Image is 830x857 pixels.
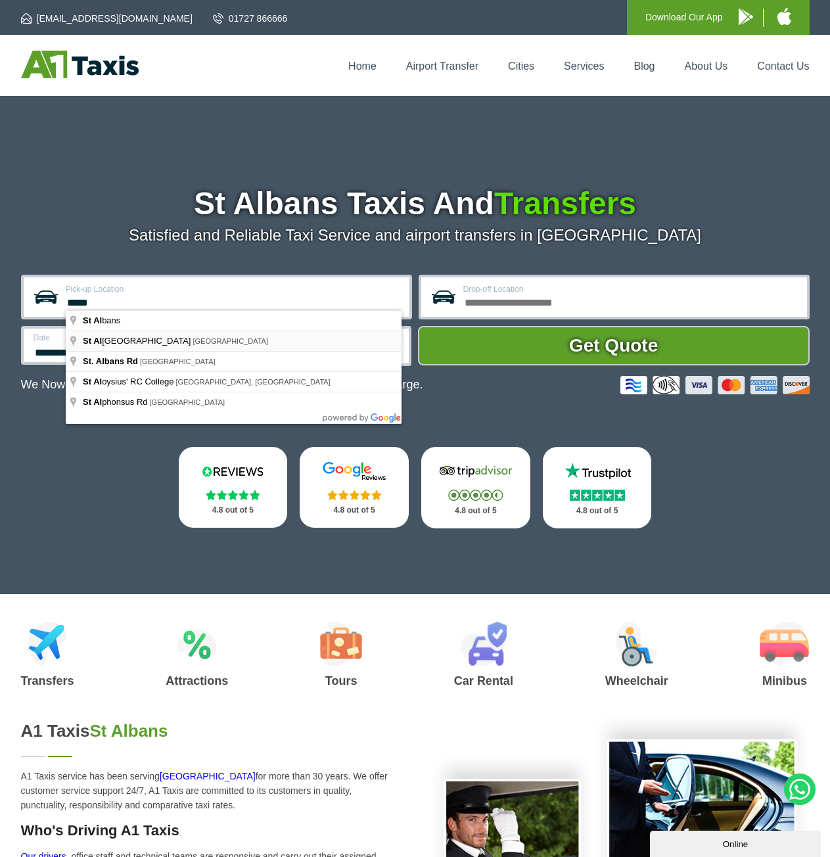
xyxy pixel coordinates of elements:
[21,675,74,687] h3: Transfers
[176,378,331,386] span: [GEOGRAPHIC_DATA], [GEOGRAPHIC_DATA]
[634,60,655,72] a: Blog
[193,502,273,519] p: 4.8 out of 5
[327,490,382,500] img: Stars
[140,358,216,365] span: [GEOGRAPHIC_DATA]
[150,398,225,406] span: [GEOGRAPHIC_DATA]
[421,447,530,528] a: Tripadvisor Stars 4.8 out of 5
[650,828,823,857] iframe: chat widget
[406,60,478,72] a: Airport Transfer
[348,60,377,72] a: Home
[760,675,809,687] h3: Minibus
[83,356,138,366] span: St. Albans Rd
[494,186,636,221] span: Transfers
[320,675,362,687] h3: Tours
[557,503,637,519] p: 4.8 out of 5
[508,60,534,72] a: Cities
[90,721,168,741] span: St Albans
[21,188,810,220] h1: St Albans Taxis And
[160,771,256,781] a: [GEOGRAPHIC_DATA]
[166,675,228,687] h3: Attractions
[320,622,362,666] img: Tours
[21,769,400,812] p: A1 Taxis service has been serving for more than 30 years. We offer customer service support 24/7,...
[83,336,102,346] span: St Al
[300,447,409,528] a: Google Stars 4.8 out of 5
[83,315,122,325] span: bans
[21,721,400,741] h2: A1 Taxis
[83,397,150,407] span: phonsus Rd
[418,326,810,365] button: Get Quote
[83,336,193,346] span: [GEOGRAPHIC_DATA]
[739,9,753,25] img: A1 Taxis Android App
[777,8,791,25] img: A1 Taxis iPhone App
[21,51,139,78] img: A1 Taxis St Albans LTD
[315,461,394,481] img: Google
[83,397,102,407] span: St Al
[543,447,652,528] a: Trustpilot Stars 4.8 out of 5
[463,285,799,293] label: Drop-off Location
[213,12,288,25] a: 01727 866666
[83,377,102,386] span: St Al
[66,285,402,293] label: Pick-up Location
[193,337,268,345] span: [GEOGRAPHIC_DATA]
[605,675,668,687] h3: Wheelchair
[83,377,176,386] span: oysius' RC College
[616,622,658,666] img: Wheelchair
[179,447,288,528] a: Reviews.io Stars 4.8 out of 5
[436,461,515,481] img: Tripadvisor
[21,12,193,25] a: [EMAIL_ADDRESS][DOMAIN_NAME]
[436,503,516,519] p: 4.8 out of 5
[760,622,809,666] img: Minibus
[28,622,68,666] img: Airport Transfers
[448,490,503,501] img: Stars
[34,334,202,342] label: Date
[21,226,810,244] p: Satisfied and Reliable Taxi Service and airport transfers in [GEOGRAPHIC_DATA]
[558,461,637,481] img: Trustpilot
[177,622,217,666] img: Attractions
[570,490,625,501] img: Stars
[645,9,723,26] p: Download Our App
[757,60,809,72] a: Contact Us
[454,675,513,687] h3: Car Rental
[685,60,728,72] a: About Us
[460,622,507,666] img: Car Rental
[620,376,810,394] img: Credit And Debit Cards
[564,60,604,72] a: Services
[206,490,260,500] img: Stars
[314,502,394,519] p: 4.8 out of 5
[193,461,272,481] img: Reviews.io
[83,315,102,325] span: St Al
[21,822,400,839] h3: Who's Driving A1 Taxis
[21,378,423,392] p: We Now Accept Card & Contactless Payment In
